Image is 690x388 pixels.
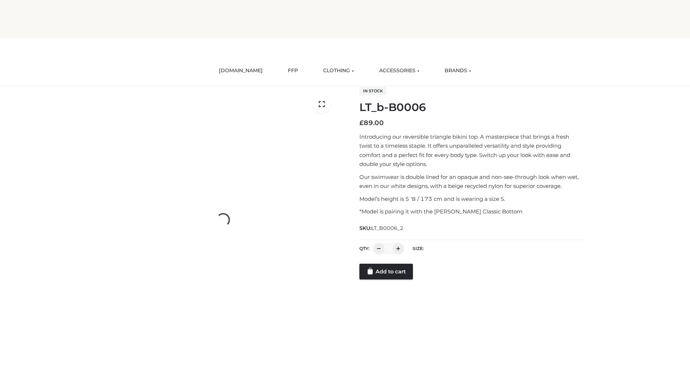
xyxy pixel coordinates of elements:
a: BRANDS [439,63,477,79]
span: SKU: [359,224,404,232]
a: ACCESSORIES [374,63,425,79]
span: £ [359,119,364,127]
span: In stock [359,87,386,95]
p: Our swimwear is double lined for an opaque and non-see-through look when wet, even in our white d... [359,172,583,191]
a: CLOTHING [318,63,359,79]
label: Size: [413,246,424,251]
h1: LT_b-B0006 [359,101,583,114]
p: *Model is pairing it with the [PERSON_NAME] Classic Bottom [359,207,583,216]
a: [DOMAIN_NAME] [213,63,268,79]
p: Model’s height is 5 ‘8 / 173 cm and is wearing a size S. [359,194,583,204]
a: FFP [282,63,303,79]
span: LT_B0006_2 [371,225,404,231]
p: Introducing our reversible triangle bikini top. A masterpiece that brings a fresh twist to a time... [359,132,583,169]
bdi: 89.00 [359,119,384,127]
label: QTY: [359,246,369,251]
a: Add to cart [359,264,413,280]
